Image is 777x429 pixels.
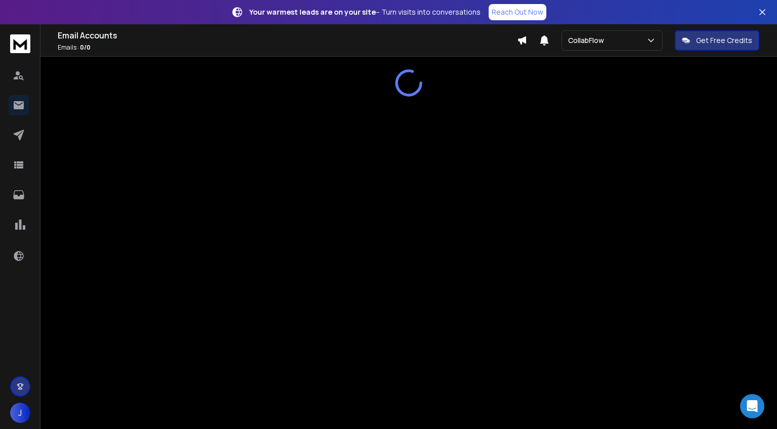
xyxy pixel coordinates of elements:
[10,403,30,423] button: J
[10,34,30,53] img: logo
[80,43,91,52] span: 0 / 0
[568,35,608,46] p: CollabFlow
[696,35,752,46] p: Get Free Credits
[249,7,376,17] strong: Your warmest leads are on your site
[489,4,546,20] a: Reach Out Now
[492,7,543,17] p: Reach Out Now
[58,29,517,41] h1: Email Accounts
[58,44,517,52] p: Emails :
[675,30,759,51] button: Get Free Credits
[249,7,481,17] p: – Turn visits into conversations
[740,394,764,418] div: Open Intercom Messenger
